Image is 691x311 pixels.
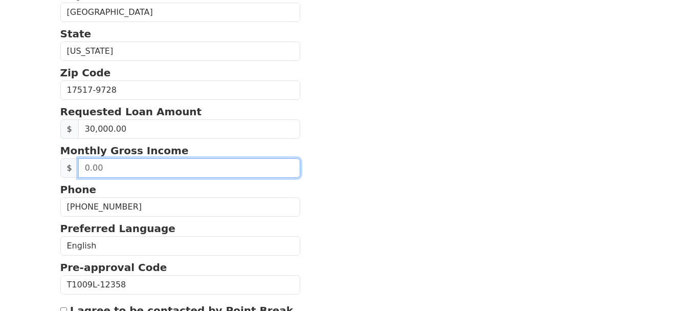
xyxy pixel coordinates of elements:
[60,106,202,118] strong: Requested Loan Amount
[60,222,175,235] strong: Preferred Language
[60,3,301,22] input: City
[60,80,301,100] input: Zip Code
[60,183,96,196] strong: Phone
[78,119,301,139] input: Requested Loan Amount
[60,158,79,178] span: $
[60,143,301,158] p: Monthly Gross Income
[60,275,301,295] input: Pre-approval Code
[60,28,92,40] strong: State
[60,197,301,217] input: Phone
[78,158,301,178] input: 0.00
[60,261,167,274] strong: Pre-approval Code
[60,67,111,79] strong: Zip Code
[60,119,79,139] span: $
